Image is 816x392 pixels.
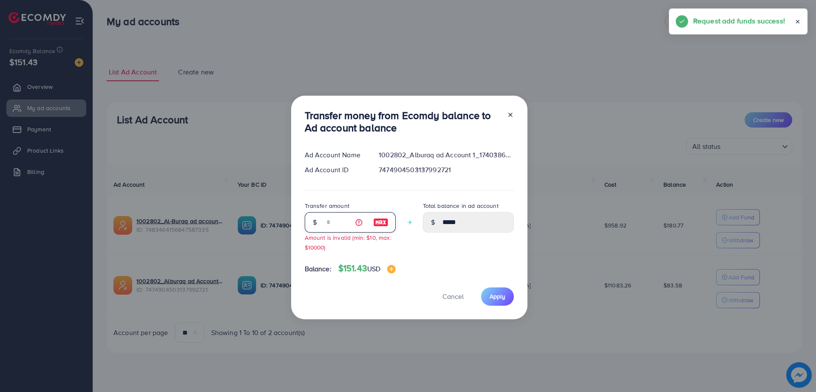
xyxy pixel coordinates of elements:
div: 7474904503137992721 [372,165,520,175]
small: Amount is invalid (min: $10, max: $10000) [305,233,391,251]
h3: Transfer money from Ecomdy balance to Ad account balance [305,109,500,134]
button: Cancel [432,287,474,306]
h4: $151.43 [338,263,396,274]
span: Apply [490,292,505,301]
img: image [387,265,396,273]
label: Transfer amount [305,202,349,210]
span: Balance: [305,264,331,274]
label: Total balance in ad account [423,202,499,210]
h5: Request add funds success! [693,15,785,26]
button: Apply [481,287,514,306]
img: image [373,217,388,227]
div: Ad Account Name [298,150,372,160]
span: USD [367,264,380,273]
div: Ad Account ID [298,165,372,175]
span: Cancel [442,292,464,301]
div: 1002802_Alburaq ad Account 1_1740386843243 [372,150,520,160]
